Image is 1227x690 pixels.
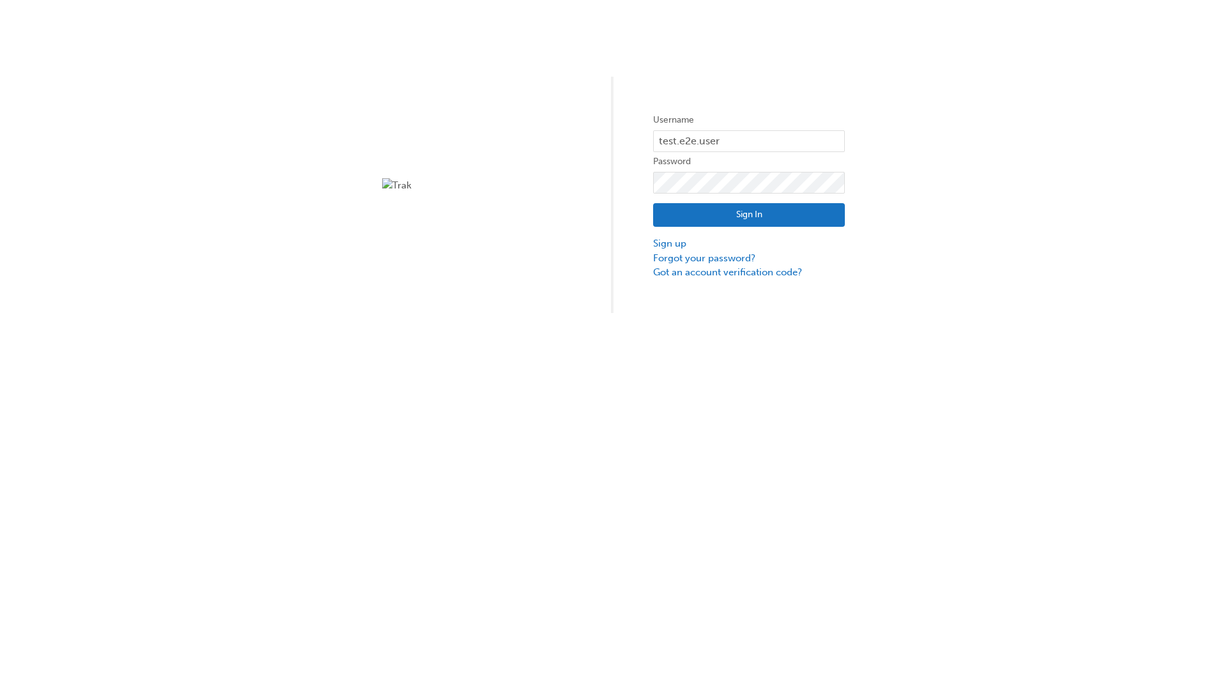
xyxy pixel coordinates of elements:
[653,154,845,169] label: Password
[653,236,845,251] a: Sign up
[653,251,845,266] a: Forgot your password?
[653,112,845,128] label: Username
[653,203,845,227] button: Sign In
[382,178,574,193] img: Trak
[653,265,845,280] a: Got an account verification code?
[653,130,845,152] input: Username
